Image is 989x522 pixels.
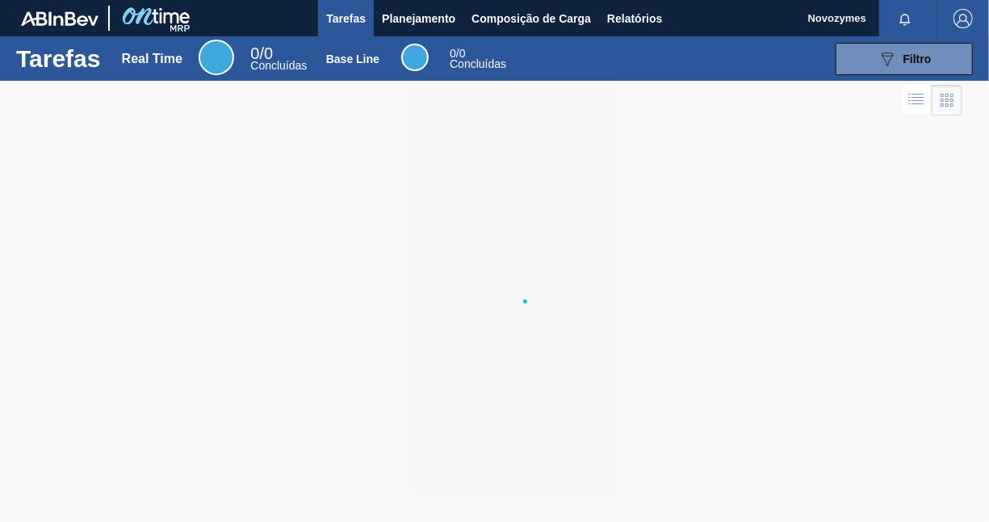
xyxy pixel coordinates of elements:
span: Composição de Carga [471,9,591,28]
div: Base Line [401,44,429,71]
span: / 0 [450,47,465,60]
div: Base Line [450,48,506,69]
div: Real Time [122,52,182,66]
span: Relatórios [607,9,662,28]
img: TNhmsLtSVTkK8tSr43FrP2fwEKptu5GPRR3wAAAABJRU5ErkJggg== [21,11,98,26]
span: Planejamento [382,9,455,28]
span: 0 [250,44,259,62]
span: / 0 [250,44,273,62]
span: Tarefas [326,9,366,28]
h1: Tarefas [16,49,101,68]
div: Real Time [199,40,234,75]
span: Concluídas [450,57,506,70]
button: Notificações [879,7,931,30]
div: Base Line [326,53,379,65]
img: Logout [953,9,973,28]
span: Concluídas [250,59,307,72]
span: Filtro [903,53,932,65]
span: 0 [450,47,456,60]
button: Filtro [836,43,973,75]
div: Real Time [250,47,307,71]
